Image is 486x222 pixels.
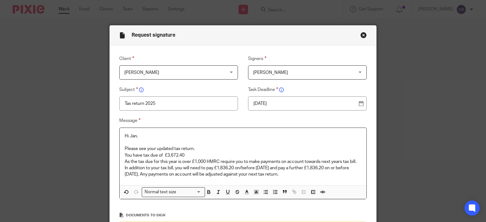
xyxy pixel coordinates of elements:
span: Request signature [132,33,175,38]
button: Close modal [360,32,367,38]
p: Hi Jan, [125,133,362,139]
input: Search for option [178,189,201,195]
span: [PERSON_NAME] [253,70,288,75]
span: Normal text size [143,189,178,195]
span: Subject [119,87,138,92]
span: Documents to sign [126,213,165,217]
p: As the tax due for this year is over £1,000 HMRC require you to make payments on account towards ... [125,159,362,165]
input: Insert subject [119,96,238,111]
label: Client [119,55,238,63]
p: [DATE] [253,100,357,107]
p: Please see your updated tax return. [125,146,362,152]
p: You have tax due of £3,672.40 [125,152,362,159]
span: [PERSON_NAME] [124,70,159,75]
p: In addition to your tax bill, you will need to pay £1,836.20 on/before [DATE] and pay a further £... [125,165,362,178]
label: Message [119,117,367,124]
div: Search for option [142,187,205,197]
label: Signers [248,55,367,63]
span: Task Deadline [248,87,278,92]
